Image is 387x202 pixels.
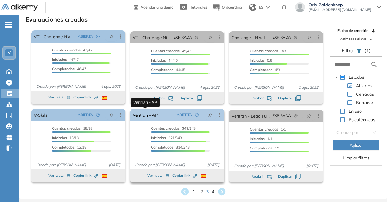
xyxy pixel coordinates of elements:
[337,28,368,33] span: Fecha de creación
[52,67,75,71] span: Completados
[232,31,270,43] a: Challenge - Nivelación AP
[208,112,212,117] span: pushpin
[333,140,379,150] button: Aplicar
[151,49,180,53] span: Cuentas creadas
[195,36,199,39] span: field-time
[355,82,374,89] span: Abiertas
[177,112,192,118] span: ABIERTA
[151,145,173,149] span: Completados
[204,110,217,120] button: pushpin
[296,85,321,90] span: 1 ago. 2023
[109,112,113,117] span: pushpin
[278,174,292,179] span: Duplicar
[102,96,107,100] img: ESP
[5,24,12,25] i: -
[250,146,280,150] span: 1/1
[278,174,301,179] button: Duplicar
[222,5,242,9] span: Onboarding
[232,110,270,122] a: Veritran - Lead Functional
[347,74,365,81] span: Estados
[343,155,369,161] span: Limpiar filtros
[250,146,272,150] span: Completados
[52,57,79,62] span: 46/47
[151,126,180,131] span: Cuentas creadas
[212,1,242,14] button: Onboarding
[349,74,364,80] span: Estados
[52,48,81,52] span: Cuentas creadas
[52,135,79,140] span: 13/18
[304,163,321,169] span: [DATE]
[250,136,265,141] span: Iniciadas
[250,67,280,72] span: 4/8
[195,113,199,117] span: check-circle
[151,126,196,131] span: 342/343
[179,95,202,101] button: Duplicar
[355,91,375,98] span: Cerradas
[52,67,86,71] span: 46/47
[349,117,375,122] span: Psicotécnicos
[347,108,363,115] span: En uso
[201,189,203,195] span: 2
[250,58,265,63] span: Iniciadas
[96,113,100,117] span: check-circle
[102,174,107,178] img: ESP
[250,127,286,132] span: 1/1
[251,95,272,101] button: Reabrir
[133,109,158,121] a: Veritran - AP
[52,145,75,149] span: Completados
[34,84,89,89] span: Creado por: [PERSON_NAME]
[302,33,316,42] button: pushpin
[197,85,222,90] span: 4 ago. 2023
[105,110,118,120] button: pushpin
[201,174,206,178] img: ESP
[134,3,173,10] a: Agendar una demo
[73,173,98,178] span: Copiar link
[364,47,371,54] span: (1)
[173,35,192,40] span: EXPIRADA
[190,5,207,9] span: Tutoriales
[73,172,98,179] button: Copiar link
[172,173,197,178] span: Copiar link
[307,35,311,40] span: pushpin
[340,36,366,41] span: Actividad reciente
[131,98,160,107] div: Veritran - AP
[152,95,173,101] button: Reabrir
[347,116,376,123] span: Psicotécnicos
[151,49,191,53] span: 45/45
[212,189,214,195] span: 4
[151,145,190,149] span: 314/343
[294,114,298,118] span: field-time
[8,50,11,55] span: V
[371,61,378,68] img: search icon
[350,142,363,149] span: Aplicar
[266,6,270,9] img: arrow
[307,113,311,118] span: pushpin
[133,85,187,90] span: Creado por: [PERSON_NAME]
[52,126,92,131] span: 18/18
[147,172,169,179] button: Ver tests
[133,162,187,168] span: Creado por: [PERSON_NAME]
[78,112,93,118] span: ABIERTA
[250,49,278,53] span: Cuentas creadas
[152,95,165,101] span: Reabrir
[349,108,362,114] span: En uso
[109,34,113,39] span: pushpin
[278,95,301,101] button: Duplicar
[356,100,373,105] span: Borrador
[278,95,292,101] span: Duplicar
[48,94,70,101] button: Ver tests
[309,2,371,7] span: Orly Zaidenknop
[52,48,92,52] span: 47/47
[96,35,100,38] span: check-circle
[259,5,263,10] span: ES
[302,111,316,121] button: pushpin
[205,162,222,168] span: [DATE]
[48,172,70,179] button: Ver tests
[208,35,212,40] span: pushpin
[309,7,371,12] span: [EMAIL_ADDRESS][DOMAIN_NAME]
[34,109,47,121] a: V-Skills
[250,58,272,63] span: 5/8
[193,189,198,195] span: 1 ...
[251,95,264,101] span: Reabrir
[106,162,123,168] span: [DATE]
